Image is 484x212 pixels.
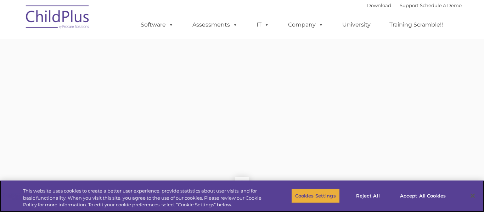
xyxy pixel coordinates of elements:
a: Support [400,2,418,8]
div: This website uses cookies to create a better user experience, provide statistics about user visit... [23,188,266,208]
a: Software [134,18,181,32]
a: Company [281,18,331,32]
a: Schedule A Demo [420,2,462,8]
button: Cookies Settings [291,188,340,203]
a: University [335,18,378,32]
a: Download [367,2,391,8]
a: Assessments [185,18,245,32]
button: Reject All [346,188,390,203]
button: Close [465,188,480,204]
img: ChildPlus by Procare Solutions [22,0,93,36]
a: IT [249,18,276,32]
button: Accept All Cookies [396,188,450,203]
font: | [367,2,462,8]
a: Training Scramble!! [382,18,450,32]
